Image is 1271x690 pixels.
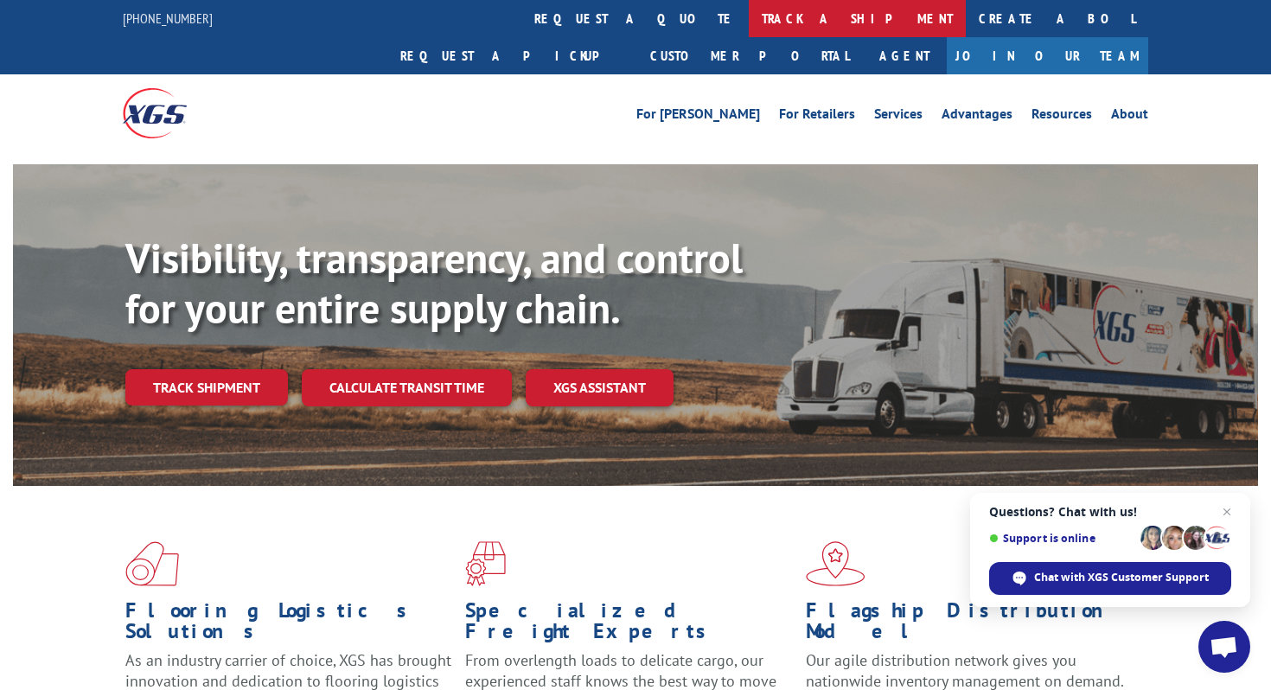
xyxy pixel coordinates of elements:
h1: Flagship Distribution Model [806,600,1133,650]
a: [PHONE_NUMBER] [123,10,213,27]
img: xgs-icon-focused-on-flooring-red [465,541,506,586]
img: xgs-icon-total-supply-chain-intelligence-red [125,541,179,586]
a: Agent [862,37,947,74]
a: Services [874,107,923,126]
a: Request a pickup [387,37,637,74]
a: Customer Portal [637,37,862,74]
a: Track shipment [125,369,288,406]
a: Calculate transit time [302,369,512,406]
a: For [PERSON_NAME] [636,107,760,126]
span: Close chat [1217,502,1237,522]
h1: Flooring Logistics Solutions [125,600,452,650]
a: Advantages [942,107,1012,126]
div: Chat with XGS Customer Support [989,562,1231,595]
a: XGS ASSISTANT [526,369,674,406]
img: xgs-icon-flagship-distribution-model-red [806,541,865,586]
h1: Specialized Freight Experts [465,600,792,650]
span: Questions? Chat with us! [989,505,1231,519]
span: Support is online [989,532,1134,545]
a: About [1111,107,1148,126]
a: Resources [1031,107,1092,126]
span: Chat with XGS Customer Support [1034,570,1209,585]
b: Visibility, transparency, and control for your entire supply chain. [125,231,743,335]
a: Join Our Team [947,37,1148,74]
a: For Retailers [779,107,855,126]
div: Open chat [1198,621,1250,673]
